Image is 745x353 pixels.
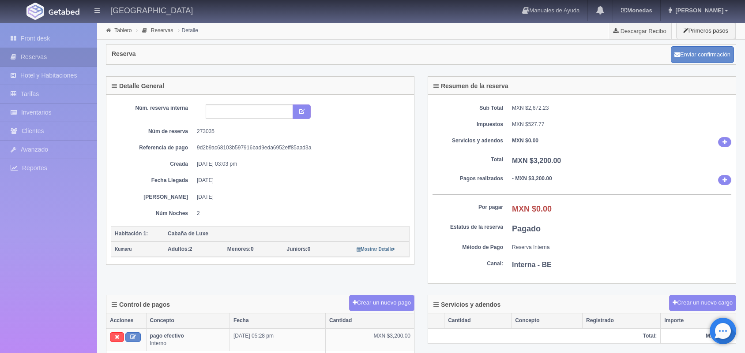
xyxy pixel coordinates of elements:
b: MXN $0.00 [512,137,538,144]
th: Cabaña de Luxe [164,226,410,242]
button: Primeros pasos [676,22,735,39]
b: MXN $3,200.00 [512,157,561,164]
dd: [DATE] 03:03 pm [197,160,403,168]
dt: Creada [117,160,188,168]
dd: [DATE] [197,177,403,184]
th: Importe [661,313,736,328]
button: Enviar confirmación [671,46,734,63]
b: MXN $0.00 [512,204,552,213]
span: 0 [287,246,311,252]
th: MXN $0.00 [661,328,736,344]
dd: MXN $527.77 [512,121,731,128]
b: Interna - BE [512,261,552,268]
dt: Total [433,156,503,163]
strong: Menores: [227,246,251,252]
li: Detalle [176,26,200,34]
dt: Sub Total [433,104,503,112]
b: pago efectivo [150,333,184,339]
h4: [GEOGRAPHIC_DATA] [110,4,193,15]
span: 2 [168,246,192,252]
dd: 273035 [197,128,403,135]
dt: Fecha Llegada [117,177,188,184]
dd: MXN $2,672.23 [512,104,731,112]
span: [PERSON_NAME] [673,7,723,14]
h4: Resumen de la reserva [433,83,508,89]
dt: Referencia de pago [117,144,188,152]
h4: Reserva [112,51,136,57]
h4: Servicios y adendos [433,301,500,308]
dt: Núm Noches [117,210,188,217]
th: Registrado [583,313,661,328]
dt: Impuestos [433,121,503,128]
th: Concepto [512,313,583,328]
strong: Adultos: [168,246,189,252]
td: Interno [146,328,230,351]
button: Crear un nuevo cargo [669,295,736,311]
a: Mostrar Detalle [357,246,395,252]
dt: Pagos realizados [433,175,503,182]
th: Fecha [230,313,325,328]
h4: Detalle General [112,83,164,89]
dt: Canal: [433,260,503,268]
h4: Control de pagos [112,301,170,308]
a: Tablero [114,27,132,33]
dd: Reserva Interna [512,244,731,251]
dt: Método de Pago [433,244,503,251]
dt: Estatus de la reserva [433,223,503,231]
th: Total: [428,328,661,344]
span: 0 [227,246,254,252]
dd: 9d2b9ac68103b597916bad9eda6952eff85aad3a [197,144,403,152]
small: Kumaru [115,247,132,252]
dd: [DATE] [197,193,403,201]
th: Cantidad [325,313,414,328]
dt: Núm. reserva interna [117,104,188,112]
dt: Por pagar [433,204,503,211]
dt: Núm de reserva [117,128,188,135]
img: Getabed [49,8,79,15]
th: Acciones [106,313,146,328]
b: - MXN $3,200.00 [512,175,552,182]
dt: Servicios y adendos [433,137,503,145]
dt: [PERSON_NAME] [117,193,188,201]
a: Reservas [151,27,173,33]
td: MXN $3,200.00 [325,328,414,351]
dd: 2 [197,210,403,217]
td: [DATE] 05:28 pm [230,328,325,351]
b: Habitación 1: [115,230,148,237]
th: Cantidad [444,313,512,328]
b: Monedas [621,7,652,14]
img: Getabed [26,3,44,20]
a: Descargar Recibo [608,22,671,40]
strong: Juniors: [287,246,308,252]
small: Mostrar Detalle [357,247,395,252]
button: Crear un nuevo pago [349,295,414,311]
th: Concepto [146,313,230,328]
b: Pagado [512,224,541,233]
